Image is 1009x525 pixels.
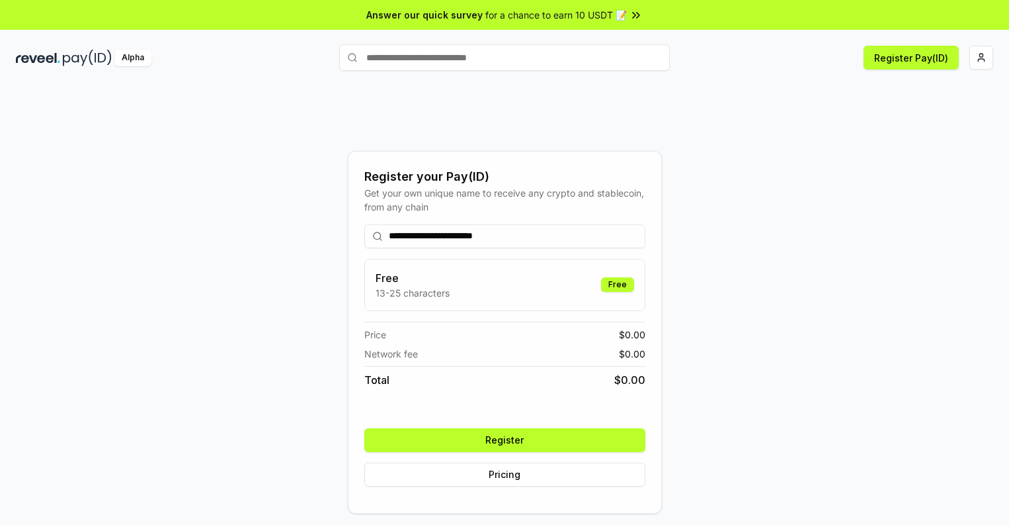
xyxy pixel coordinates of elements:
[364,372,389,388] span: Total
[376,270,450,286] h3: Free
[364,328,386,342] span: Price
[601,277,634,292] div: Free
[63,50,112,66] img: pay_id
[366,8,483,22] span: Answer our quick survey
[614,372,645,388] span: $ 0.00
[16,50,60,66] img: reveel_dark
[485,8,627,22] span: for a chance to earn 10 USDT 📝
[364,463,645,487] button: Pricing
[364,167,645,186] div: Register your Pay(ID)
[114,50,151,66] div: Alpha
[376,286,450,300] p: 13-25 characters
[864,46,959,70] button: Register Pay(ID)
[364,347,418,361] span: Network fee
[364,186,645,214] div: Get your own unique name to receive any crypto and stablecoin, from any chain
[619,347,645,361] span: $ 0.00
[619,328,645,342] span: $ 0.00
[364,428,645,452] button: Register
